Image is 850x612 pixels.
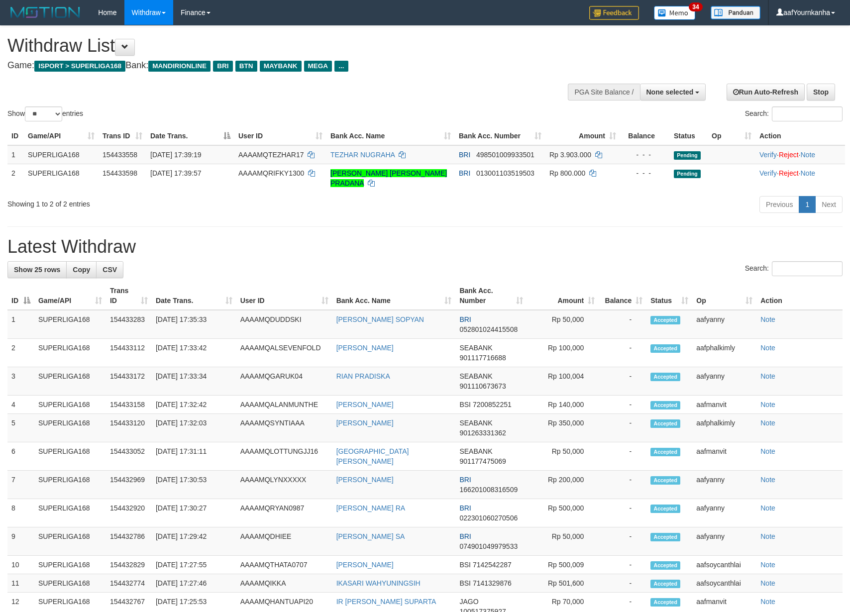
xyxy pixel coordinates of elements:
th: Amount: activate to sort column ascending [545,127,620,145]
th: Game/API: activate to sort column ascending [34,282,106,310]
td: Rp 50,000 [527,442,599,471]
td: [DATE] 17:31:11 [152,442,236,471]
a: Next [815,196,843,213]
a: Note [760,598,775,606]
td: SUPERLIGA168 [34,367,106,396]
span: CSV [103,266,117,274]
span: Accepted [650,505,680,513]
td: Rp 200,000 [527,471,599,499]
span: Accepted [650,373,680,381]
h4: Game: Bank: [7,61,557,71]
a: IR [PERSON_NAME] SUPARTA [336,598,436,606]
td: [DATE] 17:29:42 [152,527,236,556]
td: SUPERLIGA168 [34,556,106,574]
span: Accepted [650,344,680,353]
span: BRI [459,532,471,540]
td: [DATE] 17:33:42 [152,339,236,367]
td: aafphalkimly [692,414,756,442]
span: Copy [73,266,90,274]
td: SUPERLIGA168 [34,527,106,556]
td: SUPERLIGA168 [34,414,106,442]
th: Bank Acc. Name: activate to sort column ascending [326,127,455,145]
label: Show entries [7,106,83,121]
span: Copy 022301060270506 to clipboard [459,514,518,522]
span: Copy 7142542287 to clipboard [473,561,512,569]
td: 2 [7,164,24,192]
th: Amount: activate to sort column ascending [527,282,599,310]
td: AAAAMQDUDDSKI [236,310,332,339]
td: 154432774 [106,574,152,593]
td: [DATE] 17:27:46 [152,574,236,593]
td: AAAAMQGARUK04 [236,367,332,396]
td: · · [755,164,845,192]
span: Copy 901117716688 to clipboard [459,354,506,362]
span: BRI [459,151,470,159]
a: Note [760,419,775,427]
a: Note [760,579,775,587]
span: Copy 7200852251 to clipboard [473,401,512,408]
td: AAAAMQSYNTIAAA [236,414,332,442]
a: IKASARI WAHYUNINGSIH [336,579,421,587]
span: Copy 901110673673 to clipboard [459,382,506,390]
span: Copy 166201008316509 to clipboard [459,486,518,494]
select: Showentries [25,106,62,121]
td: 154433172 [106,367,152,396]
span: 34 [689,2,702,11]
a: Reject [779,151,799,159]
span: Show 25 rows [14,266,60,274]
a: Note [760,476,775,484]
td: [DATE] 17:30:53 [152,471,236,499]
td: [DATE] 17:32:42 [152,396,236,414]
td: [DATE] 17:35:33 [152,310,236,339]
td: AAAAMQRYAN0987 [236,499,332,527]
span: Accepted [650,533,680,541]
a: Note [760,401,775,408]
a: [PERSON_NAME] [336,401,394,408]
td: 2 [7,339,34,367]
h1: Latest Withdraw [7,237,843,257]
a: Note [760,447,775,455]
th: ID: activate to sort column descending [7,282,34,310]
span: Copy 901177475069 to clipboard [459,457,506,465]
td: Rp 350,000 [527,414,599,442]
a: Note [760,315,775,323]
th: User ID: activate to sort column ascending [236,282,332,310]
th: Date Trans.: activate to sort column descending [146,127,234,145]
td: - [599,367,646,396]
span: MEGA [304,61,332,72]
div: PGA Site Balance / [568,84,639,101]
td: AAAAMQLOTTUNGJJ16 [236,442,332,471]
span: SEABANK [459,419,492,427]
td: - [599,396,646,414]
img: panduan.png [711,6,760,19]
td: 4 [7,396,34,414]
td: 1 [7,145,24,164]
a: [PERSON_NAME] RA [336,504,405,512]
a: Reject [779,169,799,177]
td: AAAAMQALSEVENFOLD [236,339,332,367]
td: 7 [7,471,34,499]
th: Balance [620,127,670,145]
a: Note [800,151,815,159]
th: Bank Acc. Number: activate to sort column ascending [455,282,527,310]
th: Game/API: activate to sort column ascending [24,127,99,145]
th: User ID: activate to sort column ascending [234,127,326,145]
input: Search: [772,261,843,276]
a: CSV [96,261,123,278]
td: aafyanny [692,471,756,499]
a: Note [760,561,775,569]
td: aafsoycanthlai [692,556,756,574]
td: 154432969 [106,471,152,499]
td: 154433158 [106,396,152,414]
img: Button%20Memo.svg [654,6,696,20]
a: [PERSON_NAME] [PERSON_NAME] PRADANA [330,169,447,187]
span: Accepted [650,561,680,570]
div: - - - [624,150,666,160]
td: SUPERLIGA168 [24,145,99,164]
td: SUPERLIGA168 [34,471,106,499]
span: Accepted [650,598,680,607]
span: Copy 074901049979533 to clipboard [459,542,518,550]
td: aafphalkimly [692,339,756,367]
span: Accepted [650,419,680,428]
span: Accepted [650,448,680,456]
